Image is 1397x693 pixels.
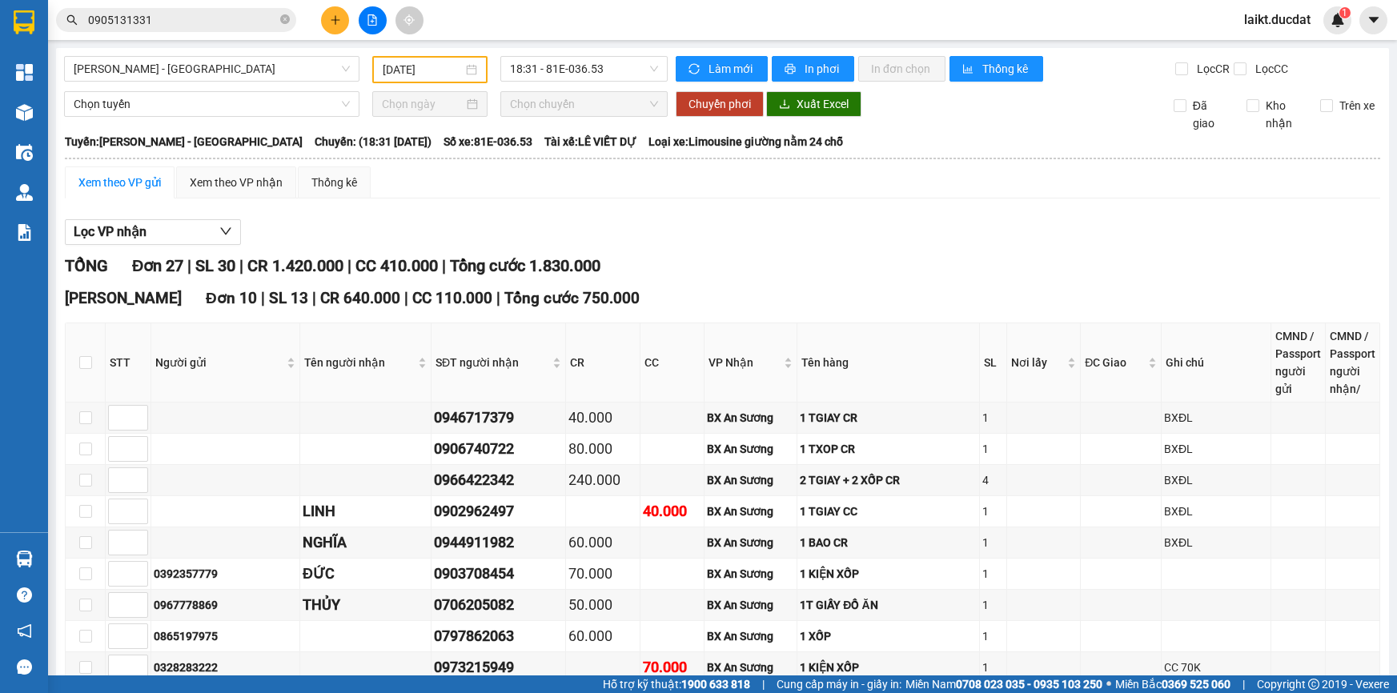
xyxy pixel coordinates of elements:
[568,531,637,554] div: 60.000
[434,625,563,647] div: 0797862063
[640,323,705,403] th: CC
[65,135,303,148] b: Tuyến: [PERSON_NAME] - [GEOGRAPHIC_DATA]
[432,590,566,621] td: 0706205082
[676,56,768,82] button: syncLàm mới
[312,289,316,307] span: |
[154,627,297,645] div: 0865197975
[705,496,797,527] td: BX An Sương
[432,559,566,590] td: 0903708454
[1085,354,1145,371] span: ĐC Giao
[359,6,387,34] button: file-add
[16,144,33,161] img: warehouse-icon
[1162,323,1271,403] th: Ghi chú
[1164,659,1268,676] div: CC 70K
[303,531,428,554] div: NGHĨA
[1359,6,1387,34] button: caret-down
[434,594,563,616] div: 0706205082
[797,95,849,113] span: Xuất Excel
[982,503,1005,520] div: 1
[17,623,32,639] span: notification
[187,256,191,275] span: |
[1164,440,1268,458] div: BXĐL
[676,91,764,117] button: Chuyển phơi
[705,465,797,496] td: BX An Sương
[707,409,794,427] div: BX An Sương
[239,256,243,275] span: |
[800,565,976,583] div: 1 KIỆN XỐP
[982,596,1005,614] div: 1
[432,403,566,434] td: 0946717379
[311,174,357,191] div: Thống kê
[785,63,798,76] span: printer
[434,500,563,523] div: 0902962497
[982,627,1005,645] div: 1
[707,471,794,489] div: BX An Sương
[982,471,1005,489] div: 4
[1367,13,1381,27] span: caret-down
[568,594,637,616] div: 50.000
[982,440,1005,458] div: 1
[1339,7,1351,18] sup: 1
[434,469,563,491] div: 0966422342
[772,56,854,82] button: printerIn phơi
[510,57,658,81] span: 18:31 - 81E-036.53
[1164,409,1268,427] div: BXĐL
[16,64,33,81] img: dashboard-icon
[280,13,290,28] span: close-circle
[434,656,563,679] div: 0973215949
[444,133,532,150] span: Số xe: 81E-036.53
[65,256,108,275] span: TỔNG
[705,652,797,683] td: BX An Sương
[1242,675,1245,693] span: |
[705,621,797,652] td: BX An Sương
[74,57,350,81] span: Gia Lai - Sài Gòn
[16,224,33,241] img: solution-icon
[707,565,794,583] div: BX An Sương
[1115,675,1230,693] span: Miền Bắc
[315,133,432,150] span: Chuyến: (18:31 [DATE])
[65,289,182,307] span: [PERSON_NAME]
[800,596,976,614] div: 1T GIẤY ĐỒ ĂN
[132,256,183,275] span: Đơn 27
[14,10,34,34] img: logo-vxr
[762,675,765,693] span: |
[404,289,408,307] span: |
[805,60,841,78] span: In phơi
[412,289,492,307] span: CC 110.000
[247,256,343,275] span: CR 1.420.000
[1231,10,1323,30] span: laikt.ducdat
[1190,60,1232,78] span: Lọc CR
[190,174,283,191] div: Xem theo VP nhận
[432,496,566,527] td: 0902962497
[303,594,428,616] div: THỦY
[1164,534,1268,551] div: BXĐL
[1011,354,1064,371] span: Nơi lấy
[707,659,794,676] div: BX An Sương
[707,503,794,520] div: BX An Sương
[17,587,32,603] span: question-circle
[568,563,637,585] div: 70.000
[154,565,297,583] div: 0392357779
[280,14,290,24] span: close-circle
[155,354,283,371] span: Người gửi
[982,565,1005,583] div: 1
[956,678,1102,691] strong: 0708 023 035 - 0935 103 250
[88,11,277,29] input: Tìm tên, số ĐT hoặc mã đơn
[707,440,794,458] div: BX An Sương
[66,14,78,26] span: search
[797,323,979,403] th: Tên hàng
[434,407,563,429] div: 0946717379
[949,56,1043,82] button: bar-chartThống kê
[643,500,701,523] div: 40.000
[544,133,636,150] span: Tài xế: LÊ VIẾT DỰ
[766,91,861,117] button: downloadXuất Excel
[1106,681,1111,687] span: ⚪️
[442,256,446,275] span: |
[982,60,1030,78] span: Thống kê
[300,590,432,621] td: THỦY
[432,465,566,496] td: 0966422342
[450,256,600,275] span: Tổng cước 1.830.000
[800,659,976,676] div: 1 KIỆN XỐP
[432,434,566,465] td: 0906740722
[382,95,464,113] input: Chọn ngày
